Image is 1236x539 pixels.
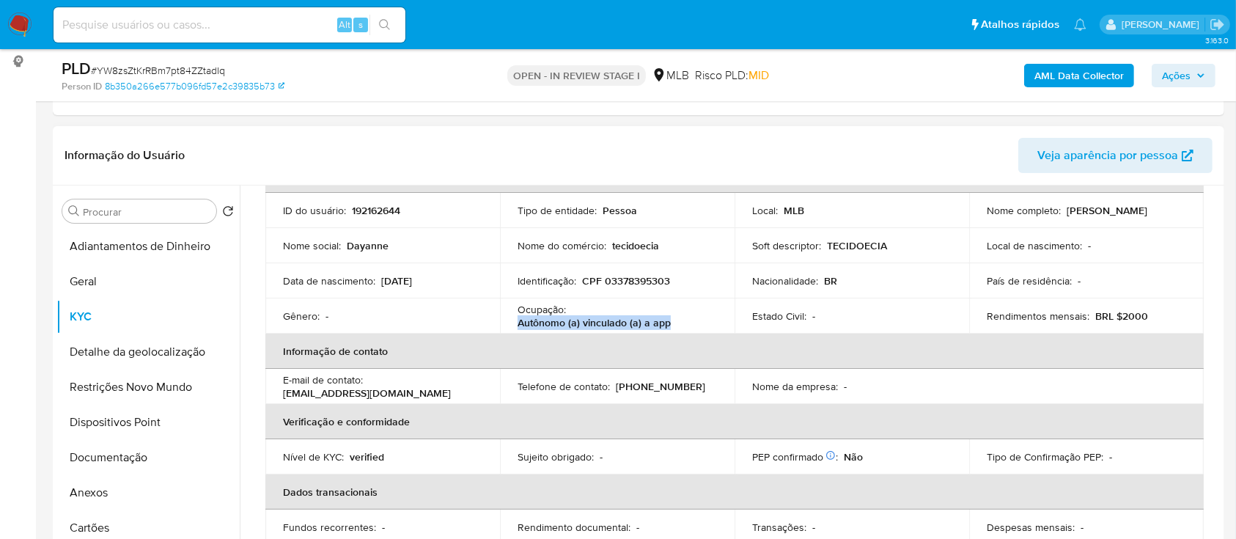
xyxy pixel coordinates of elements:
[812,521,815,534] p: -
[283,521,376,534] p: Fundos recorrentes :
[1081,521,1084,534] p: -
[1037,138,1178,173] span: Veja aparência por pessoa
[56,334,240,370] button: Detalhe da geolocalização
[56,299,240,334] button: KYC
[283,386,451,400] p: [EMAIL_ADDRESS][DOMAIN_NAME]
[507,65,646,86] p: OPEN - IN REVIEW STAGE I
[1122,18,1204,32] p: carlos.guerra@mercadopago.com.br
[105,80,284,93] a: 8b350a266e577b096fd57e2c39835b73
[784,204,804,217] p: MLB
[54,15,405,34] input: Pesquise usuários ou casos...
[358,18,363,32] span: s
[987,309,1089,323] p: Rendimentos mensais :
[752,309,806,323] p: Estado Civil :
[827,239,887,252] p: TECIDOECIA
[283,239,341,252] p: Nome social :
[1074,18,1086,31] a: Notificações
[987,204,1061,217] p: Nome completo :
[518,521,630,534] p: Rendimento documental :
[582,274,670,287] p: CPF 03378395303
[65,148,185,163] h1: Informação do Usuário
[752,521,806,534] p: Transações :
[369,15,400,35] button: search-icon
[518,274,576,287] p: Identificação :
[83,205,210,219] input: Procurar
[1162,64,1191,87] span: Ações
[62,56,91,80] b: PLD
[1078,274,1081,287] p: -
[325,309,328,323] p: -
[68,205,80,217] button: Procurar
[91,63,225,78] span: # YW8zsZtKrRBm7pt84ZZtadIq
[56,229,240,264] button: Adiantamentos de Dinheiro
[987,239,1082,252] p: Local de nascimento :
[1152,64,1215,87] button: Ações
[844,380,847,393] p: -
[518,239,606,252] p: Nome do comércio :
[748,67,769,84] span: MID
[283,204,346,217] p: ID do usuário :
[752,450,838,463] p: PEP confirmado :
[987,450,1103,463] p: Tipo de Confirmação PEP :
[56,264,240,299] button: Geral
[752,380,838,393] p: Nome da empresa :
[1067,204,1147,217] p: [PERSON_NAME]
[987,274,1072,287] p: País de residência :
[56,405,240,440] button: Dispositivos Point
[518,204,597,217] p: Tipo de entidade :
[1034,64,1124,87] b: AML Data Collector
[381,274,412,287] p: [DATE]
[283,373,363,386] p: E-mail de contato :
[652,67,689,84] div: MLB
[1095,309,1148,323] p: BRL $2000
[265,334,1204,369] th: Informação de contato
[352,204,400,217] p: 192162644
[600,450,603,463] p: -
[1024,64,1134,87] button: AML Data Collector
[62,80,102,93] b: Person ID
[981,17,1059,32] span: Atalhos rápidos
[812,309,815,323] p: -
[987,521,1075,534] p: Despesas mensais :
[382,521,385,534] p: -
[283,450,344,463] p: Nível de KYC :
[518,303,566,316] p: Ocupação :
[752,204,778,217] p: Local :
[518,380,610,393] p: Telefone de contato :
[283,274,375,287] p: Data de nascimento :
[265,474,1204,510] th: Dados transacionais
[350,450,384,463] p: verified
[1205,34,1229,46] span: 3.163.0
[518,450,594,463] p: Sujeito obrigado :
[1109,450,1112,463] p: -
[1018,138,1213,173] button: Veja aparência por pessoa
[616,380,705,393] p: [PHONE_NUMBER]
[518,316,671,329] p: Autônomo (a) vinculado (a) a app
[56,440,240,475] button: Documentação
[844,450,863,463] p: Não
[695,67,769,84] span: Risco PLD:
[347,239,389,252] p: Dayanne
[56,370,240,405] button: Restrições Novo Mundo
[612,239,659,252] p: tecidoecia
[283,309,320,323] p: Gênero :
[752,239,821,252] p: Soft descriptor :
[1210,17,1225,32] a: Sair
[222,205,234,221] button: Retornar ao pedido padrão
[752,274,818,287] p: Nacionalidade :
[636,521,639,534] p: -
[603,204,637,217] p: Pessoa
[1088,239,1091,252] p: -
[56,475,240,510] button: Anexos
[265,404,1204,439] th: Verificação e conformidade
[824,274,837,287] p: BR
[339,18,350,32] span: Alt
